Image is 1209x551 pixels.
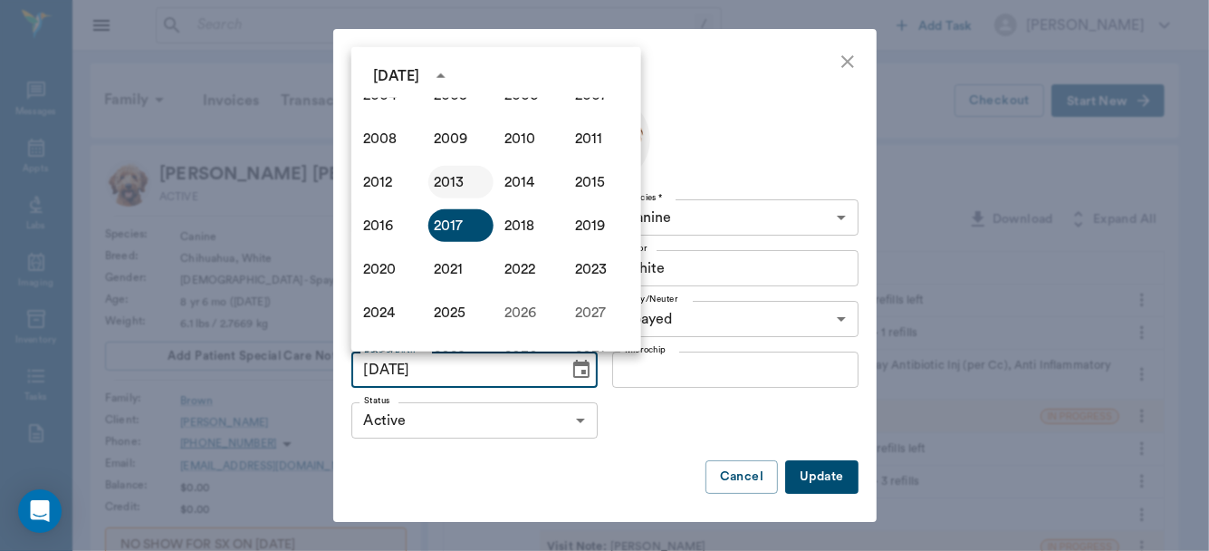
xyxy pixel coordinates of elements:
button: 2024 [358,296,423,329]
button: Cancel [705,460,778,494]
button: 2004 [358,79,423,111]
button: 2016 [358,209,423,242]
label: Microchip [625,343,666,356]
button: 2020 [358,253,423,285]
button: 2014 [499,166,564,198]
div: Active [351,402,598,439]
button: 2017 [428,209,494,242]
button: close [837,51,859,72]
button: 2015 [570,166,635,198]
button: 2025 [428,296,494,329]
div: Spayed [612,301,859,337]
button: year view is open, switch to calendar view [426,61,456,92]
input: MM/DD/YYYY [351,352,557,388]
button: 2009 [428,122,494,155]
button: Choose date, selected date is Apr 8, 2017 [563,352,600,388]
button: 2019 [570,209,635,242]
button: 2022 [499,253,564,285]
button: 2006 [499,79,564,111]
label: Status [364,394,390,407]
label: Spay/Neuter [625,293,678,305]
label: Species * [625,191,663,204]
button: 2010 [499,122,564,155]
button: 2011 [570,122,635,155]
button: 2005 [428,79,494,111]
div: [DATE] [373,65,420,87]
button: 2007 [570,79,635,111]
button: 2023 [570,253,635,285]
button: 2021 [428,253,494,285]
button: Update [785,460,858,494]
div: Open Intercom Messenger [18,489,62,533]
button: 2012 [358,166,423,198]
button: 2018 [499,209,564,242]
label: Color [625,242,647,255]
div: Canine [612,199,859,236]
button: 2013 [428,166,494,198]
button: 2008 [358,122,423,155]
